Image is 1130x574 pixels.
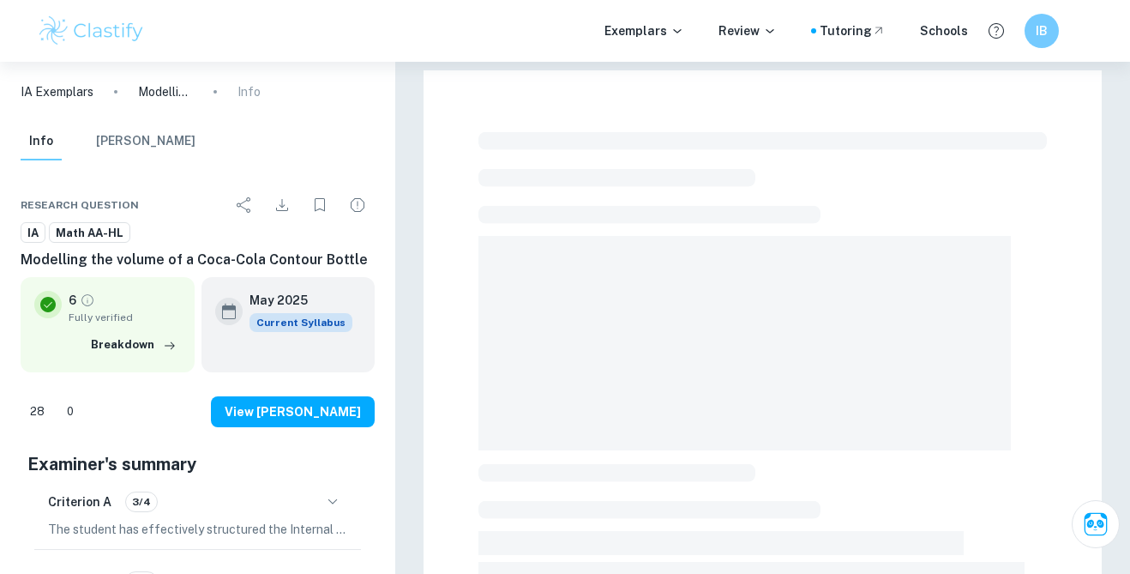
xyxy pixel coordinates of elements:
[57,398,83,426] div: Dislike
[982,16,1011,45] button: Help and Feedback
[21,197,139,213] span: Research question
[48,492,111,511] h6: Criterion A
[604,21,684,40] p: Exemplars
[718,21,777,40] p: Review
[69,291,76,310] p: 6
[1032,21,1052,40] h6: IB
[57,403,83,420] span: 0
[21,225,45,242] span: IA
[237,82,261,101] p: Info
[1025,14,1059,48] button: IB
[27,451,368,477] h5: Examiner's summary
[21,82,93,101] a: IA Exemplars
[21,398,54,426] div: Like
[138,82,193,101] p: Modelling the volume of a Coca-Cola Contour Bottle
[211,396,375,427] button: View [PERSON_NAME]
[249,313,352,332] span: Current Syllabus
[265,188,299,222] div: Download
[96,123,195,160] button: [PERSON_NAME]
[303,188,337,222] div: Bookmark
[227,188,261,222] div: Share
[21,403,54,420] span: 28
[49,222,130,244] a: Math AA-HL
[80,293,95,308] a: Grade fully verified
[21,123,62,160] button: Info
[1072,500,1120,548] button: Ask Clai
[37,14,146,48] img: Clastify logo
[69,310,181,325] span: Fully verified
[340,188,375,222] div: Report issue
[50,225,129,242] span: Math AA-HL
[21,222,45,244] a: IA
[126,494,157,510] span: 3/4
[87,332,181,358] button: Breakdown
[48,520,347,539] p: The student has effectively structured the Internal Assessment (IA) into clear sections, includin...
[21,250,375,270] h6: Modelling the volume of a Coca-Cola Contour Bottle
[920,21,968,40] a: Schools
[249,313,352,332] div: This exemplar is based on the current syllabus. Feel free to refer to it for inspiration/ideas wh...
[820,21,886,40] a: Tutoring
[249,291,339,310] h6: May 2025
